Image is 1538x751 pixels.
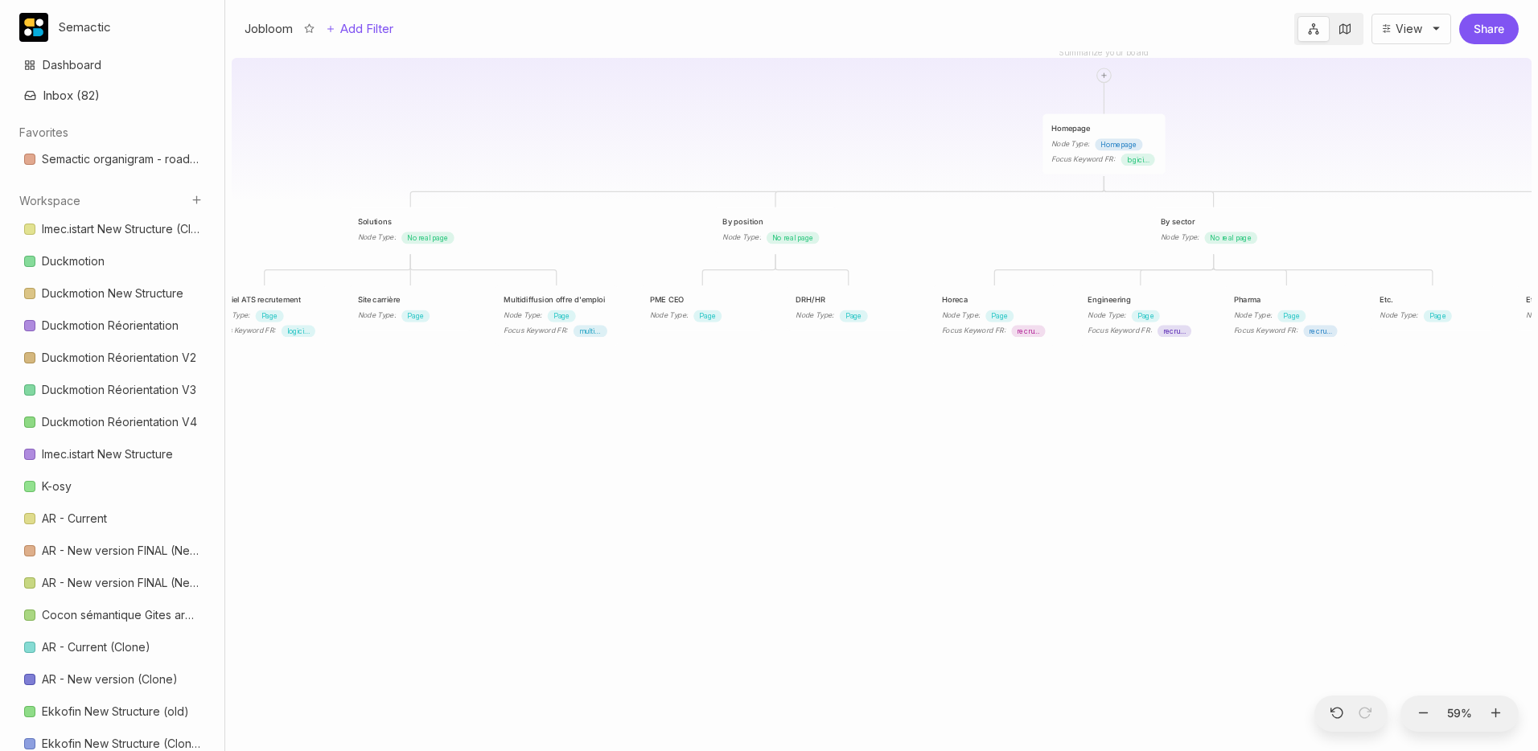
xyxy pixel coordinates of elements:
[42,509,107,528] div: AR - Current
[14,696,210,728] div: Ekkofin New Structure (old)
[713,207,837,252] div: By positionNode Type:No real page
[14,664,210,696] div: AR - New version (Clone)
[722,215,828,227] div: By position
[42,284,183,303] div: Duckmotion New Structure
[1441,696,1479,733] button: 59%
[14,536,210,567] div: AR - New version FINAL (Neolith)
[14,471,210,502] a: K-osy
[14,278,210,309] a: Duckmotion New Structure
[358,294,463,306] div: Site carrière
[14,310,210,342] div: Duckmotion Réorientation
[14,407,210,437] a: Duckmotion Réorientation V4
[722,232,760,243] div: Node Type :
[1429,310,1446,322] span: Page
[991,310,1008,322] span: Page
[1161,232,1199,243] div: Node Type :
[1234,310,1272,321] div: Node Type :
[650,294,755,306] div: PME CEO
[1161,215,1266,227] div: By sector
[42,445,173,464] div: Imec.istart New Structure
[1225,285,1348,346] div: PharmaNode Type:PageFocus Keyword FR:recrutement pharma (10)
[245,19,293,39] div: Jobloom
[58,20,179,35] div: Semactic
[495,285,618,346] div: Multidiffusion offre d'emploiNode Type:PageFocus Keyword FR:multidiffusion offres d'emploi (140)
[14,214,210,244] a: Imec.istart New Structure (Clone)
[42,252,105,271] div: Duckmotion
[42,477,72,496] div: K-osy
[1051,122,1157,133] div: Homepage
[1079,285,1202,346] div: EngineeringNode Type:PageFocus Keyword FR:recrutement ingénierie (10)
[358,215,463,227] div: Solutions
[1152,207,1275,252] div: By sectorNode Type:No real page
[358,232,396,243] div: Node Type :
[504,294,609,306] div: Multidiffusion offre d'emploi
[14,536,210,566] a: AR - New version FINAL (Neolith)
[14,144,210,174] a: Semactic organigram - roadmap 2026
[42,348,196,367] div: Duckmotion Réorientation V2
[1051,154,1116,165] div: Focus Keyword FR :
[14,50,210,80] a: Dashboard
[772,232,814,244] span: No real page
[42,702,189,721] div: Ekkofin New Structure (old)
[14,439,210,470] div: Imec.istart New Structure
[796,310,833,321] div: Node Type :
[14,471,210,503] div: K-osy
[699,310,716,322] span: Page
[14,696,210,727] a: Ekkofin New Structure (old)
[845,310,862,322] span: Page
[504,310,541,321] div: Node Type :
[1396,23,1422,35] div: View
[212,325,276,336] div: Focus Keyword FR :
[14,139,210,181] div: Favorites
[14,246,210,277] a: Duckmotion
[14,375,210,406] div: Duckmotion Réorientation V3
[407,310,424,322] span: Page
[14,568,210,599] div: AR - New version FINAL (Neolith) Clone
[203,285,326,346] div: Logiciel ATS recrutementNode Type:PageFocus Keyword FR:logiciel ats (480)
[14,343,210,374] div: Duckmotion Réorientation V2
[1100,139,1137,150] span: Homepage
[358,310,396,321] div: Node Type :
[1051,138,1089,150] div: Node Type :
[1017,326,1039,337] span: recrutement horeca (10)
[1380,310,1417,321] div: Node Type :
[19,194,80,207] button: Workspace
[650,310,688,321] div: Node Type :
[14,310,210,341] a: Duckmotion Réorientation
[1127,154,1149,166] span: logiciel de recrutement (390)
[19,13,205,42] button: Semactic
[42,670,178,689] div: AR - New version (Clone)
[349,207,472,252] div: SolutionsNode Type:No real page
[1088,310,1125,321] div: Node Type :
[1309,326,1331,337] span: recrutement pharma (10)
[787,285,910,330] div: DRH/HRNode Type:Page
[42,220,200,239] div: Imec.istart New Structure (Clone)
[14,632,210,663] a: AR - Current (Clone)
[1088,294,1193,306] div: Engineering
[579,326,602,337] span: multidiffusion offres d'emploi (140)
[1088,325,1152,336] div: Focus Keyword FR :
[212,294,317,306] div: Logiciel ATS recrutement
[1371,14,1451,44] button: View
[1459,14,1519,44] button: Share
[14,568,210,598] a: AR - New version FINAL (Neolith) Clone
[1283,310,1300,322] span: Page
[1137,310,1154,322] span: Page
[42,412,197,432] div: Duckmotion Réorientation V4
[14,439,210,470] a: Imec.istart New Structure
[641,285,764,330] div: PME CEONode Type:Page
[42,380,196,400] div: Duckmotion Réorientation V3
[942,294,1047,306] div: Horeca
[14,278,210,310] div: Duckmotion New Structure
[42,316,179,335] div: Duckmotion Réorientation
[42,638,150,657] div: AR - Current (Clone)
[14,600,210,630] a: Cocon sémantique Gites ardennes
[42,573,200,593] div: AR - New version FINAL (Neolith) Clone
[14,375,210,405] a: Duckmotion Réorientation V3
[933,285,1056,346] div: HorecaNode Type:PageFocus Keyword FR:recrutement horeca (10)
